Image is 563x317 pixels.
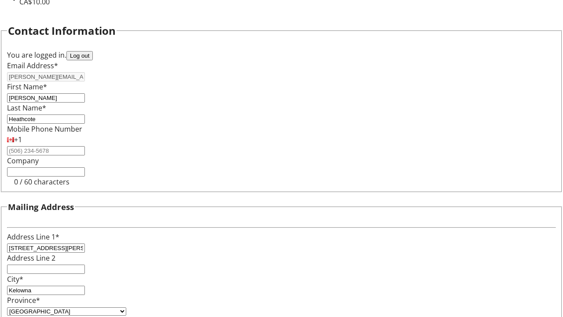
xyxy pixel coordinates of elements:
label: First Name* [7,82,47,92]
label: Last Name* [7,103,46,113]
div: You are logged in. [7,50,556,60]
label: Email Address* [7,61,58,70]
h3: Mailing Address [8,201,74,213]
input: (506) 234-5678 [7,146,85,155]
tr-character-limit: 0 / 60 characters [14,177,69,187]
button: Log out [66,51,93,60]
label: Mobile Phone Number [7,124,82,134]
label: Address Line 2 [7,253,55,263]
label: Company [7,156,39,166]
label: City* [7,274,23,284]
input: City [7,286,85,295]
input: Address [7,243,85,253]
label: Address Line 1* [7,232,59,242]
label: Province* [7,295,40,305]
h2: Contact Information [8,23,116,39]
